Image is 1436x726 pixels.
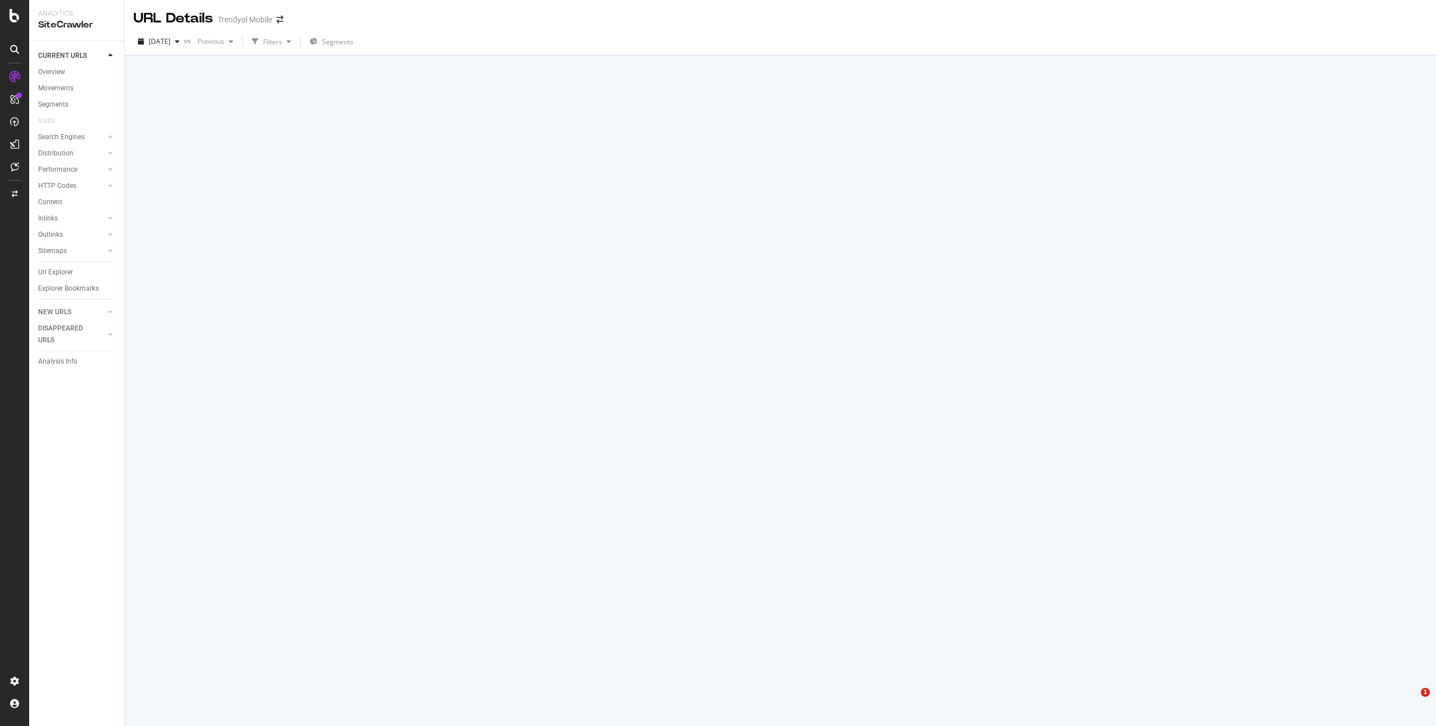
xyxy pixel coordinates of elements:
a: Analysis Info [38,356,116,367]
div: Analysis Info [38,356,77,367]
button: Segments [305,33,358,50]
div: Overview [38,66,65,78]
a: Inlinks [38,213,105,224]
span: Segments [322,37,353,47]
span: 2025 Aug. 31st [149,36,171,46]
button: Filters [247,33,296,50]
a: Distribution [38,148,105,159]
div: Trendyol Mobile [218,14,272,25]
div: Analytics [38,9,115,19]
a: Content [38,196,116,208]
div: Search Engines [38,131,85,143]
div: Segments [38,99,68,111]
button: [DATE] [134,33,184,50]
span: vs [184,36,193,45]
a: Explorer Bookmarks [38,283,116,295]
span: Previous [193,36,224,46]
div: HTTP Codes [38,180,76,192]
div: Visits [38,115,55,127]
iframe: Intercom live chat [1398,688,1425,715]
a: Sitemaps [38,245,105,257]
a: Outlinks [38,229,105,241]
a: HTTP Codes [38,180,105,192]
a: Search Engines [38,131,105,143]
div: arrow-right-arrow-left [277,16,283,24]
a: NEW URLS [38,306,105,318]
div: Sitemaps [38,245,67,257]
a: Url Explorer [38,266,116,278]
div: CURRENT URLS [38,50,87,62]
div: URL Details [134,9,213,28]
div: Url Explorer [38,266,73,278]
a: Segments [38,99,116,111]
div: Movements [38,82,73,94]
span: 1 [1421,688,1430,697]
div: DISAPPEARED URLS [38,323,95,346]
div: Distribution [38,148,73,159]
a: Performance [38,164,105,176]
div: Inlinks [38,213,58,224]
button: Previous [193,33,238,50]
div: Filters [263,37,282,47]
a: Movements [38,82,116,94]
div: Performance [38,164,77,176]
div: SiteCrawler [38,19,115,31]
a: CURRENT URLS [38,50,105,62]
div: Explorer Bookmarks [38,283,99,295]
div: Content [38,196,62,208]
div: Outlinks [38,229,63,241]
a: Visits [38,115,66,127]
a: Overview [38,66,116,78]
a: DISAPPEARED URLS [38,323,105,346]
div: NEW URLS [38,306,71,318]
